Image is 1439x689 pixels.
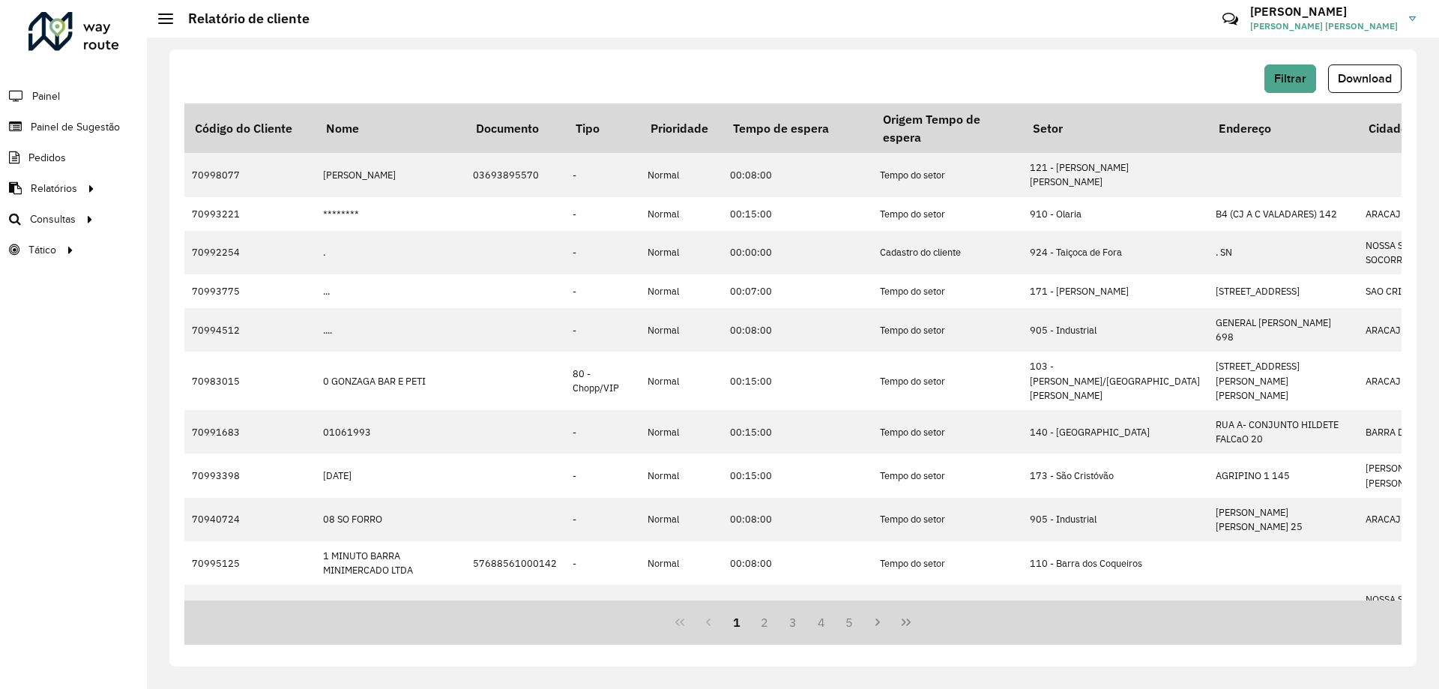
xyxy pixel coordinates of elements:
td: 70995125 [184,541,316,585]
td: Normal [640,197,722,231]
td: B4 (CJ A C VALADARES) 142 [1208,197,1358,231]
td: 70993221 [184,197,316,231]
td: ... [316,274,465,308]
td: 103 - [PERSON_NAME]/[GEOGRAPHIC_DATA][PERSON_NAME] [1022,352,1208,410]
td: 00:08:00 [722,498,872,541]
th: Endereço [1208,103,1358,153]
td: [STREET_ADDRESS] [1208,585,1358,628]
td: Tempo do setor [872,454,1022,497]
td: - [565,585,640,628]
td: Normal [640,308,722,352]
td: Normal [640,352,722,410]
th: Prioridade [640,103,722,153]
td: 121 - [PERSON_NAME] [PERSON_NAME] [1022,153,1208,196]
td: [PERSON_NAME] [PERSON_NAME] 25 [1208,498,1358,541]
td: 0 GONZAGA BAR E PETI [316,352,465,410]
td: 70992254 [184,231,316,274]
td: 00:08:00 [722,585,872,628]
td: 00:15:00 [722,197,872,231]
td: 110 - Barra dos Coqueiros [1022,541,1208,585]
td: 08 SO FORRO [316,498,465,541]
a: Contato Rápido [1214,3,1246,35]
td: . [316,231,465,274]
th: Nome [316,103,465,153]
td: Tempo do setor [872,585,1022,628]
td: - [565,308,640,352]
td: Cadastro do cliente [872,231,1022,274]
td: . SN [1208,231,1358,274]
td: Normal [640,585,722,628]
td: 70994512 [184,308,316,352]
td: .... [316,308,465,352]
span: Painel de Sugestão [31,119,120,135]
td: Tempo do setor [872,274,1022,308]
td: Tempo do setor [872,308,1022,352]
td: 910 - Olaria [1022,197,1208,231]
td: AGRIPINO 1 145 [1208,454,1358,497]
td: Normal [640,274,722,308]
td: 905 - Industrial [1022,308,1208,352]
td: 905 - Industrial [1022,498,1208,541]
span: Relatórios [31,181,77,196]
td: [DATE] [316,454,465,497]
td: 140 - [GEOGRAPHIC_DATA] [1022,410,1208,454]
td: RUA A- CONJUNTO HILDETE FALCaO 20 [1208,410,1358,454]
td: Normal [640,410,722,454]
td: - [565,410,640,454]
td: 00:00:00 [722,231,872,274]
td: - [565,454,640,497]
th: Código do Cliente [184,103,316,153]
td: 70993775 [184,274,316,308]
td: Normal [640,153,722,196]
td: 70983015 [184,352,316,410]
td: 70940724 [184,498,316,541]
td: Tempo do setor [872,153,1022,196]
span: Pedidos [28,150,66,166]
td: 924 - Taiçoca de Fora [1022,231,1208,274]
button: 4 [807,608,836,637]
td: - [565,274,640,308]
td: 00:08:00 [722,541,872,585]
button: Filtrar [1264,64,1316,93]
td: 00:15:00 [722,454,872,497]
td: 70991683 [184,410,316,454]
td: 100 POR ITA [316,585,465,628]
td: Normal [640,454,722,497]
td: 70993398 [184,454,316,497]
td: 00:15:00 [722,352,872,410]
button: 5 [836,608,864,637]
td: [STREET_ADDRESS][PERSON_NAME][PERSON_NAME] [1208,352,1358,410]
td: Tempo do setor [872,410,1022,454]
td: 80 - Chopp/VIP [565,352,640,410]
td: GENERAL [PERSON_NAME] 698 [1208,308,1358,352]
th: Documento [465,103,565,153]
td: - [565,197,640,231]
th: Tempo de espera [722,103,872,153]
span: Painel [32,88,60,104]
td: 923 - [GEOGRAPHIC_DATA] [1022,585,1208,628]
td: 01061993 [316,410,465,454]
td: Tempo do setor [872,352,1022,410]
td: Tempo do setor [872,541,1022,585]
td: Tempo do setor [872,197,1022,231]
td: Tempo do setor [872,498,1022,541]
td: - [565,153,640,196]
td: 1 MINUTO BARRA MINIMERCADO LTDA [316,541,465,585]
td: - [565,231,640,274]
th: Setor [1022,103,1208,153]
button: Download [1328,64,1402,93]
span: Consultas [30,211,76,227]
td: 70994447 [184,585,316,628]
td: Normal [640,541,722,585]
td: 171 - [PERSON_NAME] [1022,274,1208,308]
td: [PERSON_NAME] [316,153,465,196]
td: 173 - São Cristóvão [1022,454,1208,497]
td: 03693895570 [465,153,565,196]
td: Normal [640,231,722,274]
button: Next Page [863,608,892,637]
td: 00:15:00 [722,410,872,454]
button: Last Page [892,608,920,637]
h2: Relatório de cliente [173,10,310,27]
td: 57688561000142 [465,541,565,585]
td: Normal [640,498,722,541]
